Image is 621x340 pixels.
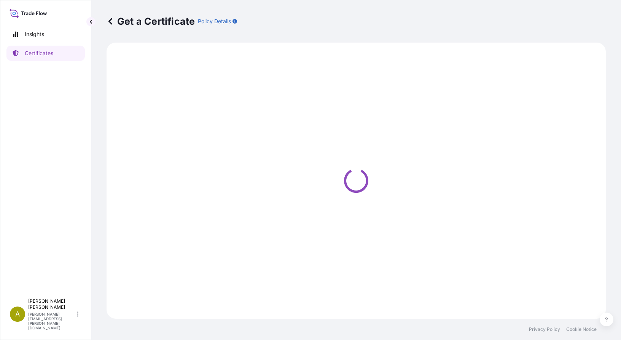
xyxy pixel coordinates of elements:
a: Cookie Notice [566,326,597,332]
a: Privacy Policy [529,326,560,332]
p: [PERSON_NAME][EMAIL_ADDRESS][PERSON_NAME][DOMAIN_NAME] [28,312,75,330]
span: A [15,310,20,318]
p: Insights [25,30,44,38]
a: Insights [6,27,85,42]
p: [PERSON_NAME] [PERSON_NAME] [28,298,75,310]
p: Certificates [25,49,53,57]
p: Get a Certificate [107,15,195,27]
p: Policy Details [198,17,231,25]
a: Certificates [6,46,85,61]
div: Loading [111,47,601,314]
